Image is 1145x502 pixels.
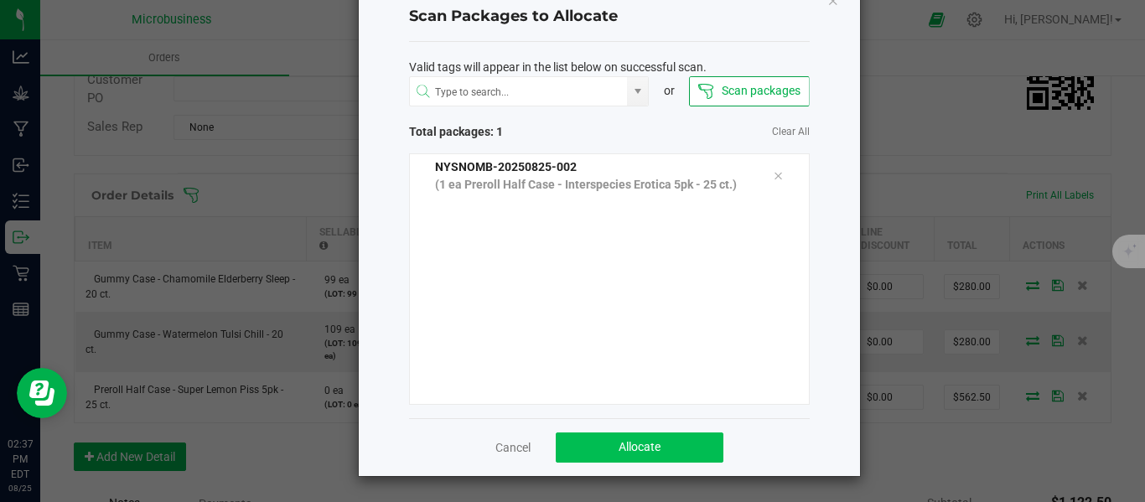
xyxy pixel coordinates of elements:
[649,82,689,100] div: or
[689,76,809,106] button: Scan packages
[17,368,67,418] iframe: Resource center
[556,432,723,463] button: Allocate
[435,176,749,194] p: (1 ea Preroll Half Case - Interspecies Erotica 5pk - 25 ct.)
[435,160,577,173] span: NYSNOMB-20250825-002
[409,6,810,28] h4: Scan Packages to Allocate
[772,125,810,139] a: Clear All
[619,440,661,453] span: Allocate
[495,439,531,456] a: Cancel
[409,123,609,141] span: Total packages: 1
[760,166,795,186] div: Remove tag
[409,59,707,76] span: Valid tags will appear in the list below on successful scan.
[410,77,628,107] input: NO DATA FOUND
